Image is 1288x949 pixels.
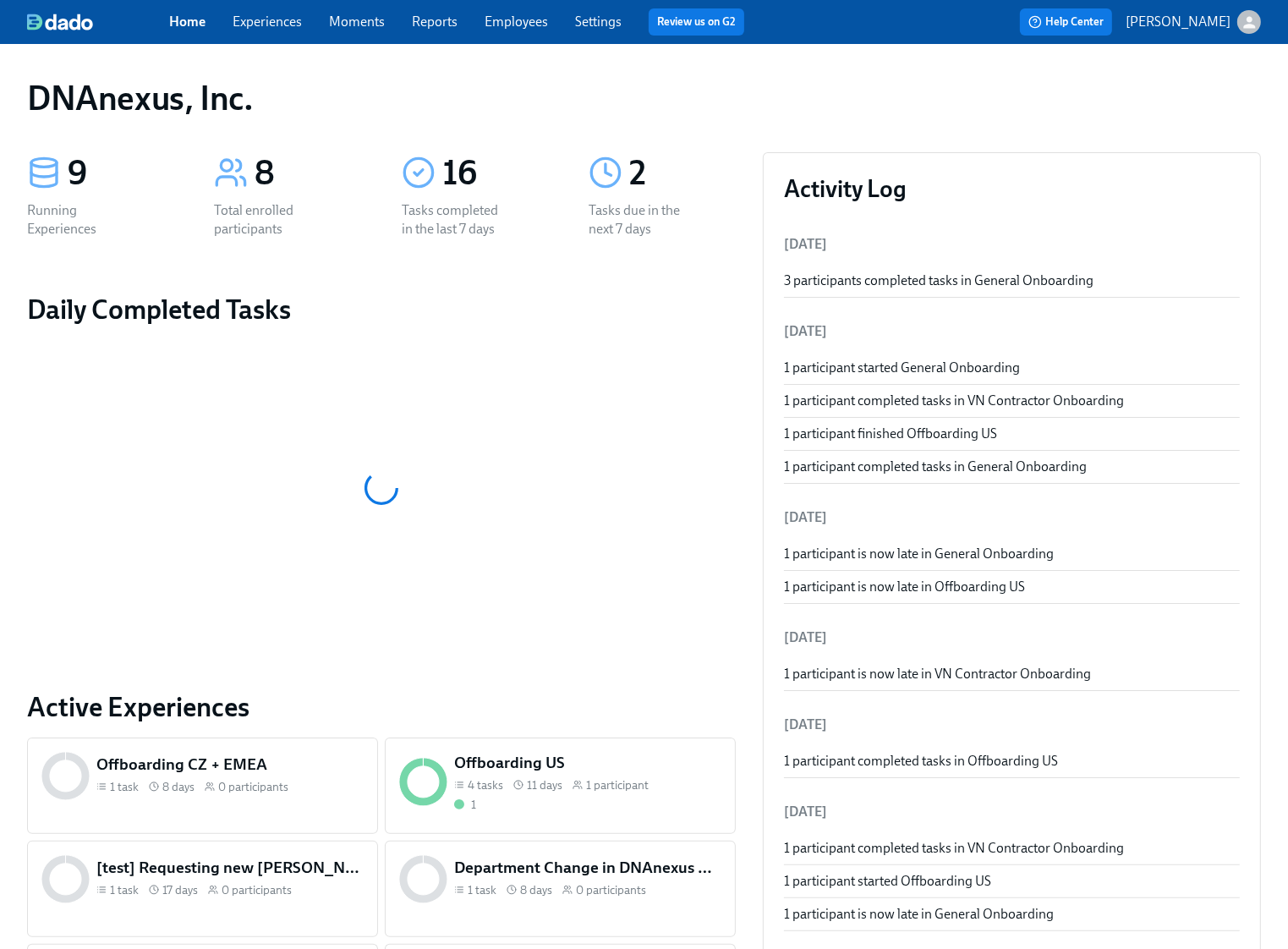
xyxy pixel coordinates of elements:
[520,882,552,898] span: 8 days
[784,224,1240,265] li: [DATE]
[784,905,1240,924] div: 1 participant is now late in General Onboarding
[96,857,364,879] h5: [test] Requesting new [PERSON_NAME] photos
[784,392,1240,410] div: 1 participant completed tasks in VN Contractor Onboarding
[784,617,1240,658] li: [DATE]
[1020,8,1112,36] button: Help Center
[27,78,253,118] h1: DNAnexus, Inc.
[784,311,1240,352] li: [DATE]
[784,665,1240,683] div: 1 participant is now late in VN Contractor Onboarding
[385,841,736,937] a: Department Change in DNAnexus Organization1 task 8 days0 participants
[27,293,736,326] h2: Daily Completed Tasks
[784,705,1240,745] li: [DATE]
[471,797,476,813] div: 1
[784,578,1240,596] div: 1 participant is now late in Offboarding US
[784,792,1240,832] li: [DATE]
[468,882,496,898] span: 1 task
[784,458,1240,476] div: 1 participant completed tasks in General Onboarding
[27,14,169,30] a: dado
[110,779,139,795] span: 1 task
[255,152,360,195] div: 8
[402,201,510,239] div: Tasks completed in the last 7 days
[1126,10,1261,34] button: [PERSON_NAME]
[1028,14,1104,30] span: Help Center
[527,777,562,793] span: 11 days
[784,173,1240,204] h3: Activity Log
[629,152,735,195] div: 2
[784,425,1240,443] div: 1 participant finished Offboarding US
[218,779,288,795] span: 0 participants
[468,777,503,793] span: 4 tasks
[162,779,195,795] span: 8 days
[784,839,1240,858] div: 1 participant completed tasks in VN Contractor Onboarding
[784,272,1240,290] div: 3 participants completed tasks in General Onboarding
[784,545,1240,563] div: 1 participant is now late in General Onboarding
[214,201,322,239] div: Total enrolled participants
[27,738,378,834] a: Offboarding CZ + EMEA1 task 8 days0 participants
[485,14,548,30] a: Employees
[27,690,736,724] a: Active Experiences
[222,882,292,898] span: 0 participants
[576,882,646,898] span: 0 participants
[784,872,1240,891] div: 1 participant started Offboarding US
[412,14,458,30] a: Reports
[649,8,744,36] button: Review us on G2
[1126,13,1230,31] p: [PERSON_NAME]
[784,752,1240,771] div: 1 participant completed tasks in Offboarding US
[586,777,649,793] span: 1 participant
[385,738,736,834] a: Offboarding US4 tasks 11 days1 participant1
[162,882,198,898] span: 17 days
[27,14,93,30] img: dado
[169,14,206,30] a: Home
[27,201,135,239] div: Running Experiences
[657,14,736,30] a: Review us on G2
[110,882,139,898] span: 1 task
[68,152,173,195] div: 9
[784,497,1240,538] li: [DATE]
[589,201,697,239] div: Tasks due in the next 7 days
[454,797,476,813] div: Completed all due tasks
[454,752,721,774] h5: Offboarding US
[27,841,378,937] a: [test] Requesting new [PERSON_NAME] photos1 task 17 days0 participants
[329,14,385,30] a: Moments
[96,754,364,776] h5: Offboarding CZ + EMEA
[784,359,1240,377] div: 1 participant started General Onboarding
[575,14,622,30] a: Settings
[454,857,721,879] h5: Department Change in DNAnexus Organization
[442,152,548,195] div: 16
[233,14,302,30] a: Experiences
